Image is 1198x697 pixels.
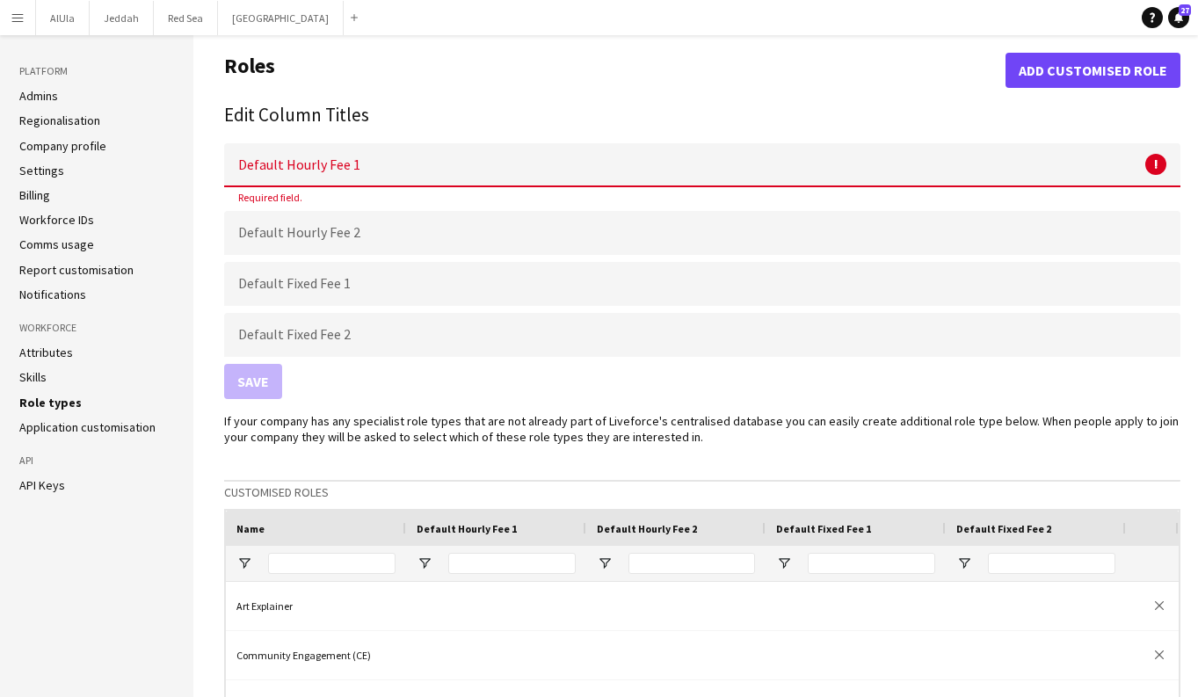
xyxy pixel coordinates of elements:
[224,101,1180,129] h2: Edit Column Titles
[417,522,517,535] span: Default Hourly Fee 1
[19,163,64,178] a: Settings
[90,1,154,35] button: Jeddah
[19,453,174,468] h3: API
[224,191,316,204] span: Required field.
[19,287,86,302] a: Notifications
[226,631,406,679] div: Community Engagement (CE)
[19,138,106,154] a: Company profile
[956,522,1051,535] span: Default Fixed Fee 2
[19,262,134,278] a: Report customisation
[628,553,755,574] input: Default Hourly Fee 2 Filter Input
[19,88,58,104] a: Admins
[1168,7,1189,28] a: 27
[19,236,94,252] a: Comms usage
[597,522,697,535] span: Default Hourly Fee 2
[19,187,50,203] a: Billing
[226,582,406,630] div: Art Explainer
[268,553,396,574] input: Name Filter Input
[417,555,432,571] button: Open Filter Menu
[36,1,90,35] button: AlUla
[988,553,1115,574] input: Default Fixed Fee 2 Filter Input
[956,555,972,571] button: Open Filter Menu
[224,484,1180,500] h3: Customised roles
[224,53,1006,88] h1: Roles
[236,555,252,571] button: Open Filter Menu
[236,522,265,535] span: Name
[19,369,47,385] a: Skills
[448,553,576,574] input: Default Hourly Fee 1 Filter Input
[1179,4,1191,16] span: 27
[597,555,613,571] button: Open Filter Menu
[19,212,94,228] a: Workforce IDs
[19,395,82,410] a: Role types
[808,553,935,574] input: Default Fixed Fee 1 Filter Input
[776,522,871,535] span: Default Fixed Fee 1
[19,113,100,128] a: Regionalisation
[218,1,344,35] button: [GEOGRAPHIC_DATA]
[154,1,218,35] button: Red Sea
[1006,53,1180,88] button: Add customised role
[19,419,156,435] a: Application customisation
[19,345,73,360] a: Attributes
[776,555,792,571] button: Open Filter Menu
[19,320,174,336] h3: Workforce
[224,413,1180,445] p: If your company has any specialist role types that are not already part of Liveforce's centralise...
[19,63,174,79] h3: Platform
[19,477,65,493] a: API Keys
